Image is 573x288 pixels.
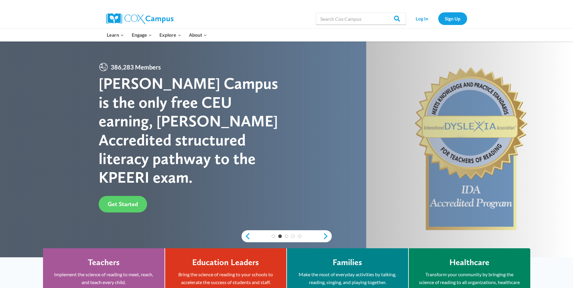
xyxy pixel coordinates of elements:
nav: Primary Navigation [103,29,211,41]
a: 5 [298,234,301,238]
span: Learn [107,31,124,39]
span: About [189,31,207,39]
h4: Teachers [88,257,120,268]
a: Get Started [99,196,147,212]
img: Cox Campus [106,13,174,24]
h4: Families [333,257,362,268]
a: Sign Up [438,12,467,25]
span: Get Started [108,200,138,208]
a: 3 [285,234,288,238]
span: Explore [159,31,181,39]
a: 2 [278,234,282,238]
a: next [323,233,332,240]
input: Search Cox Campus [316,13,406,25]
a: Log In [409,12,435,25]
p: Make the most of everyday activities by talking, reading, singing, and playing together. [296,271,399,286]
div: content slider buttons [242,230,332,242]
p: Implement the science of reading to meet, reach, and teach every child. [52,271,156,286]
nav: Secondary Navigation [409,12,467,25]
span: 386,283 Members [108,62,163,72]
p: Bring the science of reading to your schools to accelerate the success of students and staff. [174,271,277,286]
a: 4 [291,234,295,238]
div: [PERSON_NAME] Campus is the only free CEU earning, [PERSON_NAME] Accredited structured literacy p... [99,74,287,187]
a: 1 [272,234,275,238]
h4: Healthcare [449,257,489,268]
a: previous [242,233,251,240]
h4: Education Leaders [192,257,259,268]
span: Engage [132,31,152,39]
